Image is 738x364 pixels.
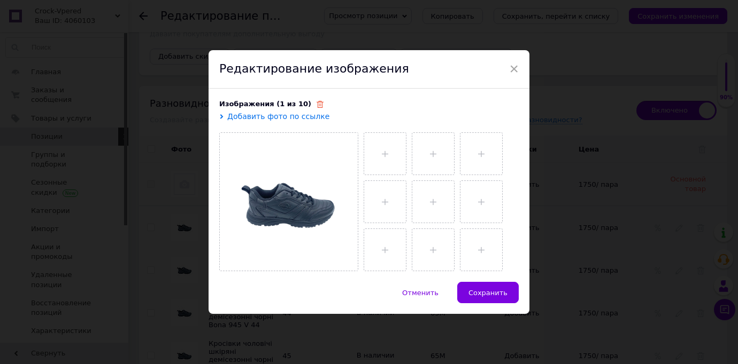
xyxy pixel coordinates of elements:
[219,99,519,109] div: Изображения (1 из 10)
[11,7,186,19] p: 41 размер - 26,5 см
[11,25,186,36] p: 42 размер - 27,5 см
[227,112,329,121] span: Добавить фото по ссылке
[11,129,186,140] p: Довжина устілки;
[11,43,186,54] p: 43 размер - 28 см
[209,50,529,89] div: Редактирование изображения
[11,80,186,91] p: 45 размер - 29 см
[457,282,519,303] button: Сохранить
[11,61,186,73] p: 44 размер - 28,5см
[402,289,439,297] span: Отменить
[11,98,186,109] p: 46 размер - 30 см
[11,11,186,122] p: Кросівки Bona — це ідеальний вибір для повсякденного носіння, коли стиль і комфорт однаково важли...
[391,282,450,303] button: Отменить
[11,11,186,284] body: Визуальный текстовый редактор, CA8AD3E2-F026-49FB-9F9F-F902A2AC8C6E
[468,289,508,297] span: Сохранить
[509,60,519,78] span: ×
